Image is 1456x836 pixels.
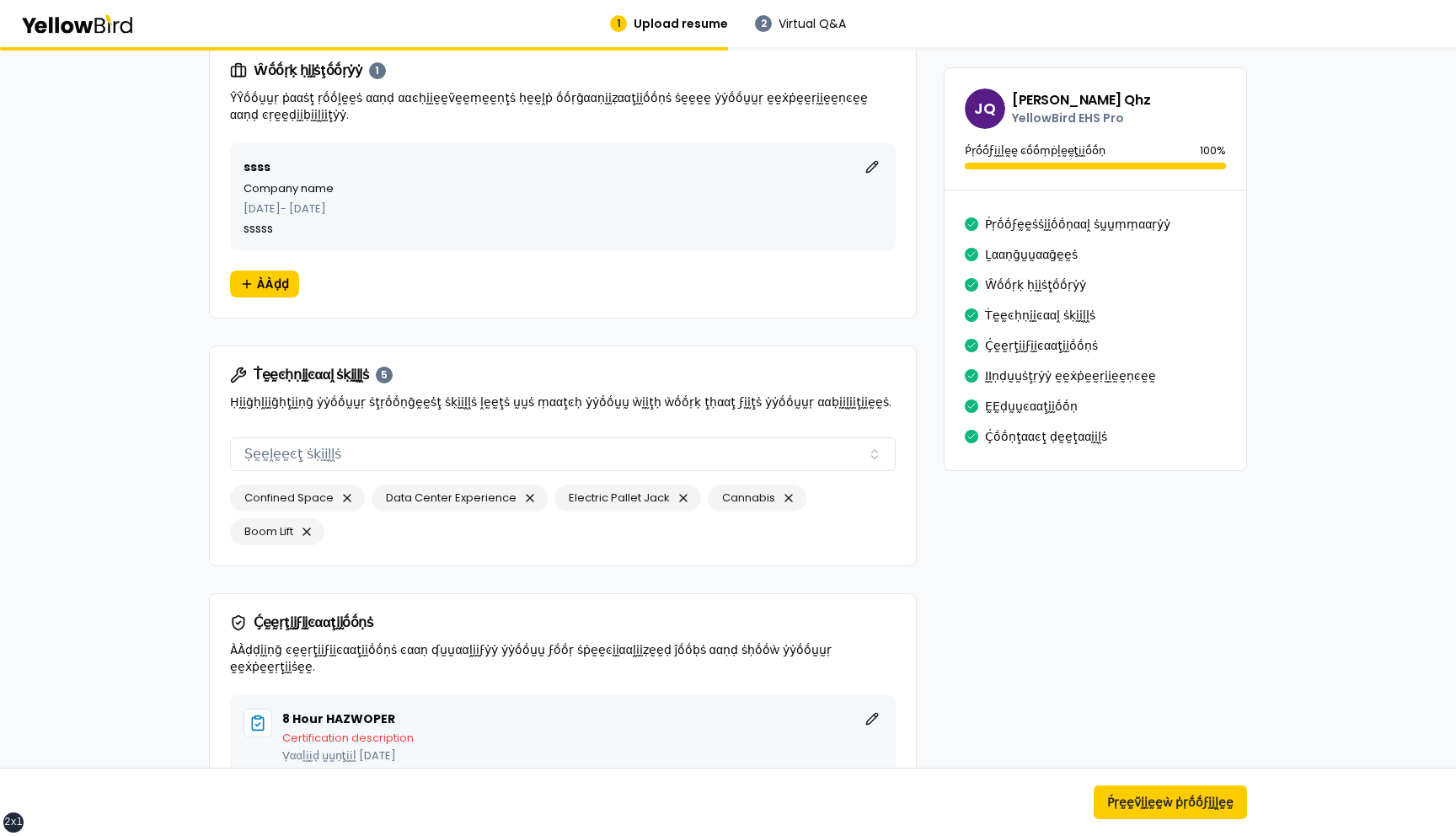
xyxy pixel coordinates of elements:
span: JQ [965,88,1005,129]
span: Ŵṓṓṛḳ ḥḭḭṡţṓṓṛẏẏ [254,64,362,78]
button: Ṣḛḛḽḛḛͼţ ṡḳḭḭḽḽṡ [230,437,896,471]
p: Ṕṛṓṓϝḭḭḽḛḛ ͼṓṓṃṗḽḛḛţḭḭṓṓṇ [965,142,1105,159]
span: Boom Lift [244,523,293,540]
div: Cannabis [708,485,806,512]
span: Ṫḛḛͼḥṇḭḭͼααḽ ṡḳḭḭḽḽṡ [254,368,369,382]
button: ÀÀḍḍ [230,271,299,297]
h3: [PERSON_NAME] Qhz [1012,91,1150,110]
p: ÀÀḍḍḭḭṇḡ ͼḛḛṛţḭḭϝḭḭͼααţḭḭṓṓṇṡ ͼααṇ ʠṵṵααḽḭḭϝẏẏ ẏẏṓṓṵṵ ϝṓṓṛ ṡṗḛḛͼḭḭααḽḭḭẓḛḛḍ ĵṓṓḅṡ ααṇḍ ṡḥṓṓẁ ẏẏṓṓ... [230,641,896,675]
button: Ḉṓṓṇţααͼţ ḍḛḛţααḭḭḽṡ [985,423,1107,450]
button: ḬḬṇḍṵṵṡţṛẏẏ ḛḛẋṗḛḛṛḭḭḛḛṇͼḛḛ [985,362,1156,389]
h3: 8 Hour HAZWOPER [282,713,395,725]
button: Ŵṓṓṛḳ ḥḭḭṡţṓṓṛẏẏ [985,271,1086,298]
button: Ḻααṇḡṵṵααḡḛḛṡ [985,241,1078,268]
p: 100 % [1200,142,1226,159]
span: Electric Pallet Jack [569,490,670,506]
span: Ḉḛḛṛţḭḭϝḭḭͼααţḭḭṓṓṇṡ [254,616,373,630]
p: Ḥḭḭḡḥḽḭḭḡḥţḭḭṇḡ ẏẏṓṓṵṵṛ ṡţṛṓṓṇḡḛḛṡţ ṡḳḭḭḽḽṡ ḽḛḛţṡ ṵṵṡ ṃααţͼḥ ẏẏṓṓṵṵ ẁḭḭţḥ ẁṓṓṛḳ ţḥααţ ϝḭḭţṡ ẏẏṓṓṵ... [230,394,896,410]
div: 1 [610,15,627,32]
div: Confined Space [230,485,365,512]
div: Boom Lift [230,518,324,545]
span: Confined Space [244,490,334,506]
button: Ṫḛḛͼḥṇḭḭͼααḽ ṡḳḭḭḽḽṡ [985,302,1095,329]
p: YellowBird EHS Pro [1012,110,1150,126]
span: Upload resume [634,15,728,32]
p: Ṿααḽḭḭḍ ṵṵṇţḭḭḽ [DATE] [282,750,882,761]
button: Ṕṛṓṓϝḛḛṡṡḭḭṓṓṇααḽ ṡṵṵṃṃααṛẏẏ [985,211,1170,238]
p: [DATE] - [DATE] [244,201,882,217]
button: Ṕṛḛḛṽḭḭḛḛẁ ṗṛṓṓϝḭḭḽḛḛ [1094,785,1247,819]
div: 2xl [4,816,23,829]
div: 1 [369,62,386,79]
p: ŶŶṓṓṵṵṛ ṗααṡţ ṛṓṓḽḛḛṡ ααṇḍ ααͼḥḭḭḛḛṽḛḛṃḛḛṇţṡ ḥḛḛḽṗ ṓṓṛḡααṇḭḭẓααţḭḭṓṓṇṡ ṡḛḛḛḛ ẏẏṓṓṵṵṛ ḛḛẋṗḛḛṛḭḭḛḛṇ... [230,89,896,123]
span: Cannabis [722,490,775,506]
div: 5 [376,367,393,383]
div: Electric Pallet Jack [554,485,701,512]
div: Data Center Experience [372,485,548,512]
span: Virtual Q&A [779,15,846,32]
h3: ssss [244,158,270,175]
button: ḚḚḍṵṵͼααţḭḭṓṓṇ [985,393,1078,420]
p: Certification description [282,732,882,743]
div: 2 [755,15,772,32]
p: Company name [244,180,882,197]
p: sssss [244,220,882,237]
span: Data Center Experience [386,490,517,506]
button: Ḉḛḛṛţḭḭϝḭḭͼααţḭḭṓṓṇṡ [985,332,1098,359]
span: ÀÀḍḍ [257,276,289,292]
